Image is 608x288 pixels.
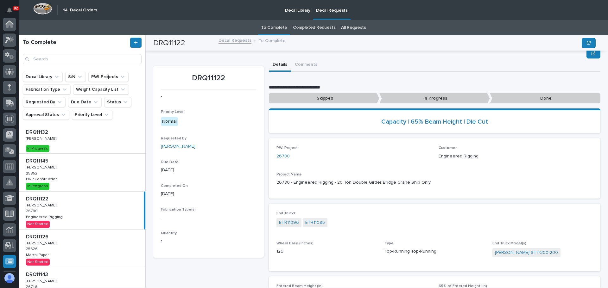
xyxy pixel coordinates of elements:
[161,143,195,150] a: [PERSON_NAME]
[495,249,558,256] a: [PERSON_NAME] STT-300-200
[68,97,102,107] button: Due Date
[23,72,63,82] button: Decal Library
[19,154,145,192] a: DRQ11145DRQ11145 [PERSON_NAME][PERSON_NAME] 2585225852 HRP ConstructionHRP Construction In Progress
[26,208,39,213] p: 26780
[23,97,66,107] button: Requested By
[33,3,52,15] img: Workspace Logo
[161,74,256,83] p: DRQ11122
[19,125,145,154] a: DRQ11132DRQ11132 [PERSON_NAME][PERSON_NAME] In Progress
[26,176,59,181] p: HRP Construction
[490,93,600,104] p: Done
[88,72,129,82] button: PWI Projects
[384,248,410,255] span: Top-Running
[26,246,39,251] p: 25626
[26,157,49,164] p: DRQ11145
[26,145,49,152] div: In Progress
[161,167,256,174] p: [DATE]
[276,179,593,186] p: 26780 - Engineered Rigging - 20 Ton Double Girder Bridge Crane Ship Only
[161,184,188,188] span: Completed On
[3,4,16,17] button: Notifications
[65,72,86,82] button: S/N
[14,6,18,10] p: 82
[161,117,178,126] div: Normal
[276,242,313,245] span: Wheel Base (inches)
[26,252,50,257] p: Marcal Paper
[492,242,526,245] span: End Truck Model(s)
[26,240,58,246] p: [PERSON_NAME]
[439,153,593,160] p: Engineered Rigging
[161,160,179,164] span: Due Date
[269,58,291,72] button: Details
[161,215,256,221] p: -
[161,191,256,197] p: [DATE]
[384,242,394,245] span: Type
[26,214,64,219] p: Engineered Rigging
[26,202,58,208] p: [PERSON_NAME]
[23,54,142,64] input: Search
[26,221,50,228] div: Not Started
[23,110,69,120] button: Approval Status
[379,93,490,104] p: In Progress
[276,284,323,288] span: Entered Beam Height (in)
[26,135,58,141] p: [PERSON_NAME]
[26,170,39,176] p: 25852
[218,36,251,44] a: Decal Requests
[26,278,58,284] p: [PERSON_NAME]
[161,137,187,140] span: Requested By
[72,110,112,120] button: Priority Level
[341,20,366,35] a: All Requests
[26,259,50,266] div: Not Started
[104,97,131,107] button: Status
[161,110,185,114] span: Priority Level
[276,248,377,255] p: 126
[293,20,335,35] a: Completed Requests
[291,58,321,72] button: Comments
[26,164,58,170] p: [PERSON_NAME]
[26,183,49,190] div: In Progress
[305,219,325,226] a: ETR11095
[8,8,16,18] div: Notifications82
[161,208,196,211] span: Fabrication Type(s)
[26,233,50,240] p: DRQ11126
[276,153,290,160] a: 26780
[161,238,256,245] p: 1
[23,39,129,46] h1: To Complete
[26,270,49,278] p: DRQ11143
[3,272,16,285] button: users-avatar
[439,284,487,288] span: 65% of Entered Height (in)
[439,146,457,150] span: Customer
[276,173,302,176] span: Project Name
[411,248,436,255] span: Top-Running
[258,37,286,44] p: To Complete
[261,20,287,35] a: To Complete
[63,8,97,13] h2: 14. Decal Orders
[19,192,145,230] a: DRQ11122DRQ11122 [PERSON_NAME][PERSON_NAME] 2678026780 Engineered RiggingEngineered Rigging Not S...
[19,230,145,267] a: DRQ11126DRQ11126 [PERSON_NAME][PERSON_NAME] 2562625626 Marcal PaperMarcal Paper Not Started
[276,146,298,150] span: PWI Project
[26,128,49,135] p: DRQ11132
[161,231,177,235] span: Quantity
[276,211,295,215] span: End Trucks
[26,195,50,202] p: DRQ11122
[279,219,299,226] a: ETR11096
[269,93,379,104] p: Skipped
[381,118,488,126] a: Capacity | 65% Beam Height | Die Cut
[161,93,256,100] p: -
[23,84,71,95] button: Fabrication Type
[73,84,129,95] button: Weight Capacity List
